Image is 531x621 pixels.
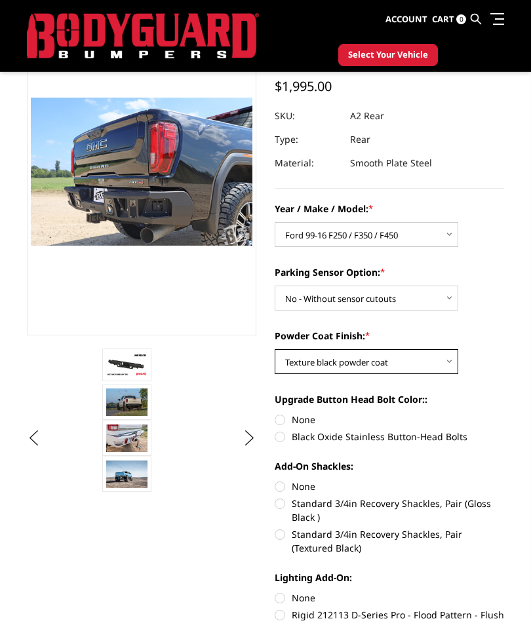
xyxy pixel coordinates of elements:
label: Add-On Shackles: [275,459,504,473]
img: A2 Series - Rear Bumper [106,353,147,376]
label: Parking Sensor Option: [275,265,504,279]
span: Select Your Vehicle [348,48,428,62]
dd: A2 Rear [350,104,384,128]
label: Lighting Add-On: [275,571,504,584]
img: BODYGUARD BUMPERS [27,13,259,59]
button: Select Your Vehicle [338,44,438,66]
label: Black Oxide Stainless Button-Head Bolts [275,430,504,443]
label: Upgrade Button Head Bolt Color:: [275,392,504,406]
label: Year / Make / Model: [275,202,504,216]
span: $1,995.00 [275,77,332,95]
button: Previous [24,428,43,448]
img: A2 Series - Rear Bumper [106,424,147,452]
span: Cart [432,13,454,25]
span: 0 [456,14,466,24]
dt: SKU: [275,104,340,128]
dd: Smooth Plate Steel [350,151,432,175]
label: Powder Coat Finish: [275,329,504,343]
a: Account [385,2,427,37]
a: A2 Series - Rear Bumper [27,8,256,335]
label: Standard 3/4in Recovery Shackles, Pair (Gloss Black ) [275,497,504,524]
label: None [275,480,504,493]
dt: Material: [275,151,340,175]
label: None [275,413,504,426]
dt: Type: [275,128,340,151]
label: Standard 3/4in Recovery Shackles, Pair (Textured Black) [275,527,504,555]
a: Cart 0 [432,2,466,37]
img: A2 Series - Rear Bumper [106,388,147,416]
button: Next [240,428,260,448]
span: Account [385,13,427,25]
img: A2 Series - Rear Bumper [106,461,147,488]
dd: Rear [350,128,370,151]
label: None [275,591,504,605]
